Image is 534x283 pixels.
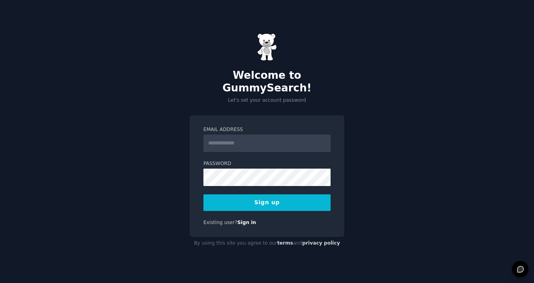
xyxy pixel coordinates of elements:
[190,69,344,94] h2: Welcome to GummySearch!
[302,240,340,246] a: privacy policy
[203,194,331,211] button: Sign up
[257,33,277,61] img: Gummy Bear
[203,126,331,133] label: Email Address
[203,220,237,225] span: Existing user?
[203,160,331,167] label: Password
[190,237,344,250] div: By using this site you agree to our and
[190,97,344,104] p: Let's set your account password
[237,220,256,225] a: Sign in
[277,240,293,246] a: terms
